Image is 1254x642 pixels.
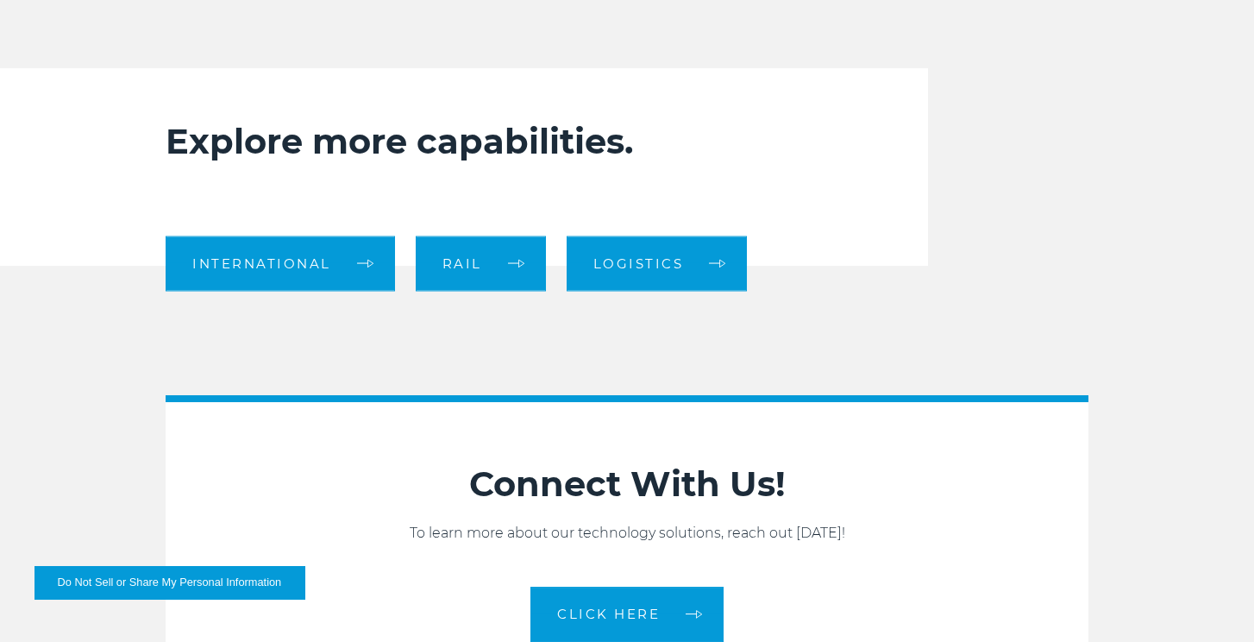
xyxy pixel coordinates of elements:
[416,236,546,291] a: Rail arrow arrow
[34,566,304,599] button: Do Not Sell or Share My Personal Information
[557,607,660,620] span: CLICK HERE
[192,257,331,270] span: International
[442,257,482,270] span: Rail
[166,120,843,163] h2: Explore more capabilities.
[593,257,684,270] span: Logistics
[567,236,748,291] a: Logistics arrow arrow
[530,587,724,642] a: CLICK HERE arrow arrow
[166,463,1088,506] h2: Connect With Us!
[166,523,1088,544] p: To learn more about our technology solutions, reach out [DATE]!
[166,236,395,291] a: International arrow arrow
